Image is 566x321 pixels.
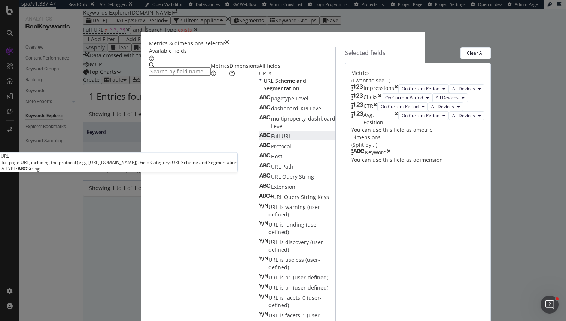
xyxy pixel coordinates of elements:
button: All Devices [449,84,484,93]
div: ClickstimesOn Current PeriodAll Devices [351,93,484,102]
span: URL is p+ (user-defined) [268,284,328,291]
span: All Devices [436,94,459,101]
span: All Devices [452,85,475,92]
div: Metrics [351,69,484,84]
button: On Current Period [377,102,428,111]
span: On Current Period [402,112,439,119]
div: Dimensions [229,62,259,77]
span: On Current Period [402,85,439,92]
button: Clear All [460,47,491,59]
button: On Current Period [382,93,432,102]
div: You can use this field as a metric [351,126,484,134]
span: URL is facets_0 (user-defined) [268,294,322,309]
div: times [394,111,398,126]
div: times [387,149,391,156]
span: URL is landing (user-defined) [268,221,320,236]
span: On Current Period [385,94,423,101]
span: Protocol [271,143,291,150]
iframe: Intercom live chat [541,296,559,314]
div: Clicks [363,93,378,102]
div: times [394,84,398,93]
span: dashboard_KPI Level [271,105,323,112]
div: times [378,93,382,102]
div: CTRtimesOn Current PeriodAll Devices [351,102,484,111]
div: Avg. PositiontimesOn Current PeriodAll Devices [351,111,484,126]
div: Dimensions [351,134,484,149]
div: URLs [259,70,335,77]
div: Selected fields [345,49,386,57]
span: URL Scheme and Segmentation [264,77,306,92]
input: Search by field name [149,67,211,76]
button: All Devices [449,111,484,120]
span: All Devices [452,112,475,119]
div: Keyword [365,149,387,156]
div: Available fields [149,47,335,55]
span: pagetype Level [271,95,308,102]
span: URL Query String [271,173,314,180]
div: ImpressionstimesOn Current PeriodAll Devices [351,84,484,93]
div: times [373,102,377,111]
div: CTR [363,102,373,111]
button: All Devices [428,102,463,111]
div: Metrics [211,62,229,77]
div: Keywordtimes [351,149,484,156]
div: You can use this field as a dimension [351,156,484,164]
span: URL is discovery (user-defined) [268,239,325,253]
span: On Current Period [381,103,419,110]
span: URL is useless (user-defined) [268,256,320,271]
span: Host [271,153,282,160]
span: URL is p1 (user-defined) [268,274,328,281]
button: All Devices [432,93,468,102]
button: On Current Period [398,84,449,93]
span: URL Query String Keys [273,193,329,200]
span: String [27,166,40,172]
span: Extension [271,183,295,190]
div: times [225,40,229,47]
button: On Current Period [398,111,449,120]
div: Clear All [467,50,484,56]
div: All fields [259,62,335,70]
div: Impressions [363,84,394,93]
span: URL Path [271,163,293,170]
span: Full URL [271,133,291,140]
span: URL is warning (user-defined) [268,203,322,218]
div: Metrics & dimensions selector [149,40,225,47]
span: multiproperty_dashboard Level [271,115,335,130]
div: (I want to see...) [351,77,484,84]
div: (Split by...) [351,141,484,149]
div: Avg. Position [363,111,394,126]
span: All Devices [431,103,454,110]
